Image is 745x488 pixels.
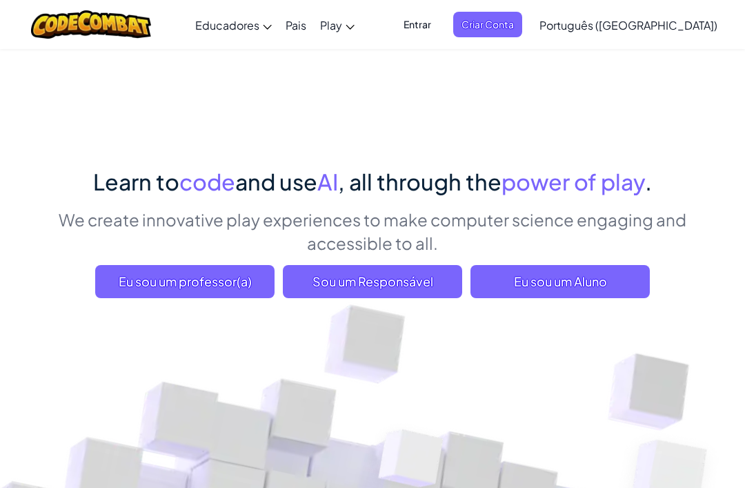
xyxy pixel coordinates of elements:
img: CodeCombat logo [31,10,152,39]
span: power of play [501,168,645,195]
a: Pais [279,6,313,43]
a: Português ([GEOGRAPHIC_DATA]) [533,6,724,43]
span: , all through the [338,168,501,195]
button: Entrar [395,12,439,37]
span: . [645,168,652,195]
span: code [179,168,235,195]
a: Educadores [188,6,279,43]
p: We create innovative play experiences to make computer science engaging and accessible to all. [48,208,697,255]
button: Criar Conta [453,12,522,37]
span: and use [235,168,317,195]
span: Português ([GEOGRAPHIC_DATA]) [539,18,717,32]
button: Eu sou um Aluno [470,265,650,298]
a: Play [313,6,361,43]
span: Play [320,18,342,32]
a: Eu sou um professor(a) [95,265,275,298]
span: AI [317,168,338,195]
a: Sou um Responsável [283,265,462,298]
span: Learn to [93,168,179,195]
span: Educadores [195,18,259,32]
